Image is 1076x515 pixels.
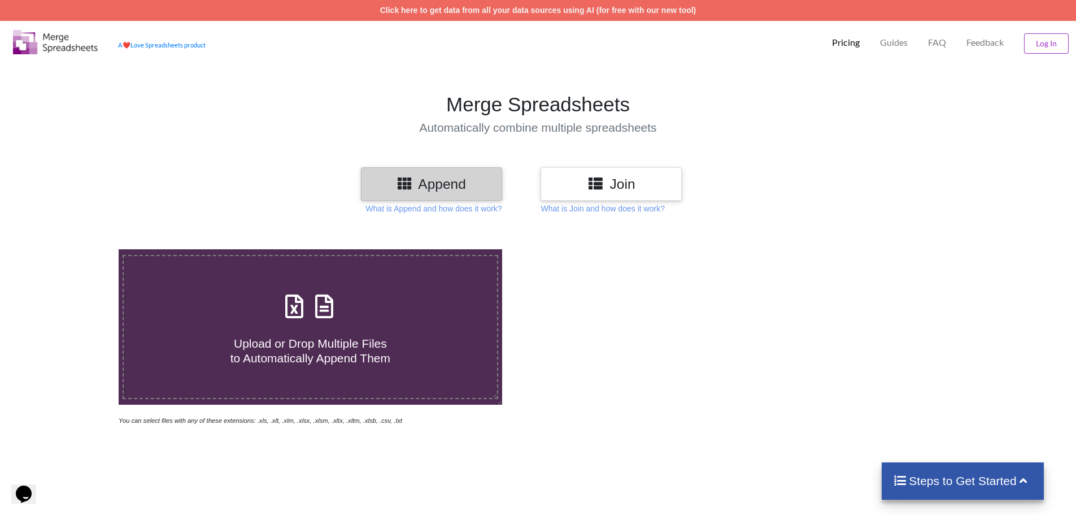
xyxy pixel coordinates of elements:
p: What is Append and how does it work? [365,203,502,214]
span: Feedback [966,38,1004,47]
img: Logo.png [13,30,98,54]
h4: Steps to Get Started [893,474,1033,488]
h3: Join [549,176,673,192]
p: FAQ [928,37,946,49]
span: heart [123,41,130,49]
p: Guides [880,37,908,49]
a: Click here to get data from all your data sources using AI (for free with our new tool) [380,6,696,15]
h3: Append [369,176,494,192]
iframe: chat widget [11,470,47,504]
i: You can select files with any of these extensions: .xls, .xlt, .xlm, .xlsx, .xlsm, .xltx, .xltm, ... [119,417,402,424]
span: Upload or Drop Multiple Files to Automatically Append Them [230,337,390,364]
button: Log In [1024,33,1069,54]
p: What is Join and how does it work? [541,203,664,214]
p: Pricing [832,37,860,49]
a: AheartLove Spreadsheets product [118,41,206,49]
